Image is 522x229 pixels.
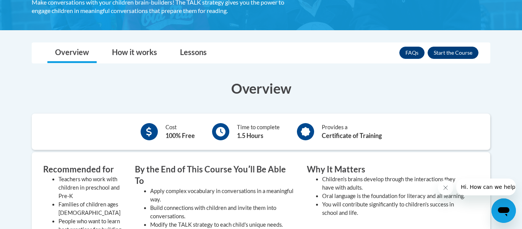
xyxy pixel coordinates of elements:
li: Build connections with children and invite them into conversations. [150,204,295,221]
iframe: Button to launch messaging window [491,198,516,223]
a: How it works [104,43,165,63]
div: Time to complete [237,123,280,140]
div: Cost [165,123,195,140]
h3: Recommended for [43,164,123,175]
div: Provides a [322,123,382,140]
h3: Overview [32,79,490,98]
b: 100% Free [165,132,195,139]
b: 1.5 Hours [237,132,263,139]
h3: By the End of This Course Youʹll Be Able To [135,164,295,187]
li: Teachers who work with children in preschool and Pre-K [58,175,123,200]
iframe: Close message [438,180,453,195]
b: Certificate of Training [322,132,382,139]
li: Apply complex vocabulary in conversations in a meaningful way. [150,187,295,204]
li: Children's brains develop through the interactions they have with adults. [322,175,467,192]
h3: Why It Matters [307,164,467,175]
a: FAQs [399,47,425,59]
span: Hi. How can we help? [5,5,62,11]
li: Modify the TALK strategy to each child's unique needs. [150,221,295,229]
a: Lessons [172,43,214,63]
button: Enroll [428,47,478,59]
iframe: Message from company [456,179,516,195]
li: You will contribute significantly to children's success in school and life. [322,200,467,217]
a: Overview [47,43,97,63]
li: Families of children ages [DEMOGRAPHIC_DATA] [58,200,123,217]
li: Oral language is the foundation for literacy and all learning. [322,192,467,200]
